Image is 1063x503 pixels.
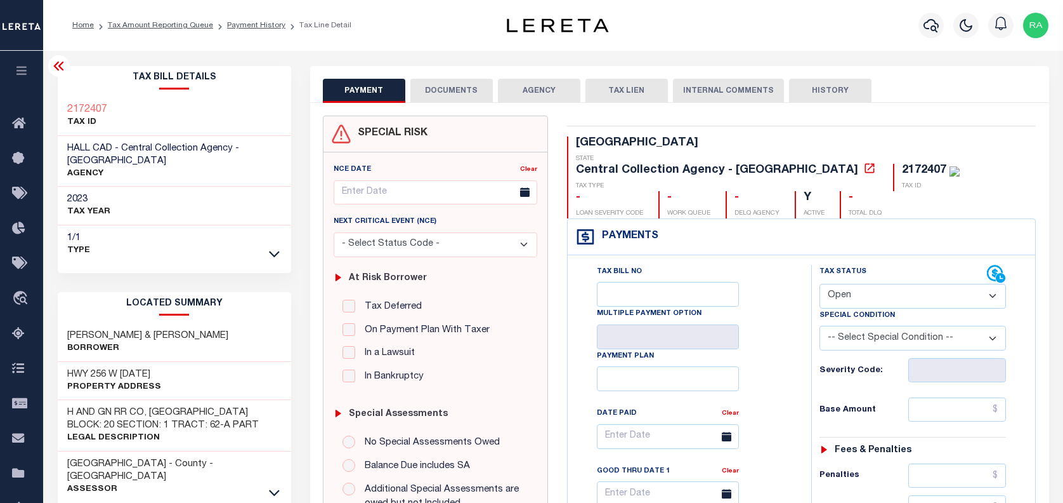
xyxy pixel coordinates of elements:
label: Tax Status [819,267,866,278]
h3: 1/1 [67,232,90,245]
p: Type [67,245,90,257]
button: HISTORY [789,79,871,103]
span: HALL CAD - Central Collection Agency - [GEOGRAPHIC_DATA] [67,144,239,166]
p: ACTIVE [804,209,825,218]
p: TAX YEAR [67,206,110,218]
h3: HWY 256 W [DATE] [67,368,161,381]
label: On Payment Plan With Taxer [358,323,490,338]
img: svg+xml;base64,PHN2ZyB4bWxucz0iaHR0cDovL3d3dy53My5vcmcvMjAwMC9zdmciIHBvaW50ZXItZXZlbnRzPSJub25lIi... [1023,13,1048,38]
label: Next Critical Event (NCE) [334,217,436,227]
div: - [576,191,643,205]
h4: SPECIAL RISK [351,128,427,140]
h6: Fees & Penalties [835,445,911,456]
label: In a Lawsuit [358,346,415,361]
label: Good Thru Date 1 [597,466,670,477]
p: Assessor [67,483,282,496]
h6: Special Assessments [349,409,448,420]
h6: Penalties [819,471,909,481]
p: DELQ AGENCY [734,209,779,218]
p: WORK QUEUE [667,209,710,218]
label: NCE Date [334,164,371,175]
button: AGENCY [498,79,580,103]
label: Balance Due includes SA [358,459,470,474]
h6: Base Amount [819,405,909,415]
button: PAYMENT [323,79,405,103]
label: Date Paid [597,408,637,419]
a: Clear [722,410,739,417]
h2: LOCATED SUMMARY [58,292,291,316]
p: Legal Description [67,432,282,445]
a: Home [72,22,94,29]
li: Tax Line Detail [285,20,351,31]
h3: H AND GN RR CO, [GEOGRAPHIC_DATA] BLOCK: 20 SECTION: 1 TRACT: 62-A PART [67,406,282,432]
a: 2172407 [67,104,107,116]
h6: At Risk Borrower [349,273,427,284]
label: No Special Assessments Owed [358,436,500,450]
input: Enter Date [597,424,739,449]
h4: Payments [596,231,658,243]
input: $ [908,398,1006,422]
h3: 2023 [67,193,110,206]
p: TOTAL DLQ [849,209,882,218]
img: logo-dark.svg [507,18,608,32]
input: $ [908,464,1006,488]
div: - [849,191,882,205]
div: - [667,191,710,205]
h3: [GEOGRAPHIC_DATA] - County - [GEOGRAPHIC_DATA] [67,458,282,483]
p: AGENCY [67,168,282,180]
button: TAX LIEN [585,79,668,103]
div: - [734,191,779,205]
label: Multiple Payment Option [597,309,701,319]
h3: [PERSON_NAME] & [PERSON_NAME] [67,330,228,342]
a: Clear [520,166,537,173]
h2: Tax Bill Details [58,66,291,90]
a: Payment History [227,22,285,29]
a: Tax Amount Reporting Queue [108,22,213,29]
p: TAX ID [902,182,960,191]
div: 2172407 [902,164,946,176]
label: Tax Bill No [597,267,642,278]
button: INTERNAL COMMENTS [673,79,784,103]
label: Tax Deferred [358,300,422,314]
button: DOCUMENTS [410,79,493,103]
p: LOAN SEVERITY CODE [576,209,643,218]
label: Payment Plan [597,351,654,362]
div: Central Collection Agency - [GEOGRAPHIC_DATA] [576,164,858,176]
p: TAX ID [67,116,107,129]
div: [GEOGRAPHIC_DATA] [576,137,698,151]
div: Y [804,191,825,205]
p: Borrower [67,342,228,355]
p: STATE [576,154,698,164]
p: Property Address [67,381,161,394]
a: Clear [722,468,739,474]
i: travel_explore [12,291,32,307]
label: In Bankruptcy [358,370,424,384]
label: Special Condition [819,311,895,321]
p: TAX TYPE [576,182,878,191]
h6: Severity Code: [819,366,909,376]
input: Enter Date [334,180,537,205]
